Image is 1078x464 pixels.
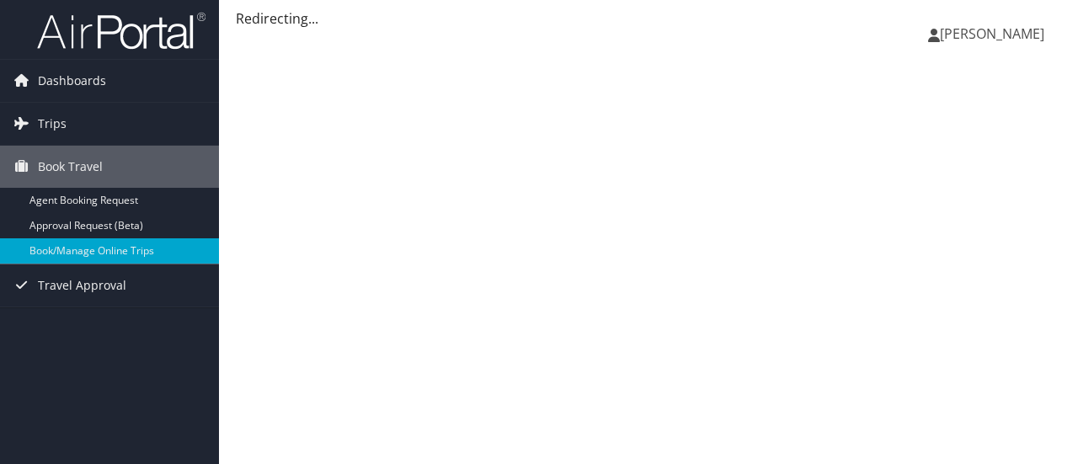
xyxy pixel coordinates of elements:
span: [PERSON_NAME] [940,24,1044,43]
span: Trips [38,103,67,145]
span: Travel Approval [38,264,126,307]
img: airportal-logo.png [37,11,205,51]
span: Dashboards [38,60,106,102]
a: [PERSON_NAME] [928,8,1061,59]
span: Book Travel [38,146,103,188]
div: Redirecting... [236,8,1061,29]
